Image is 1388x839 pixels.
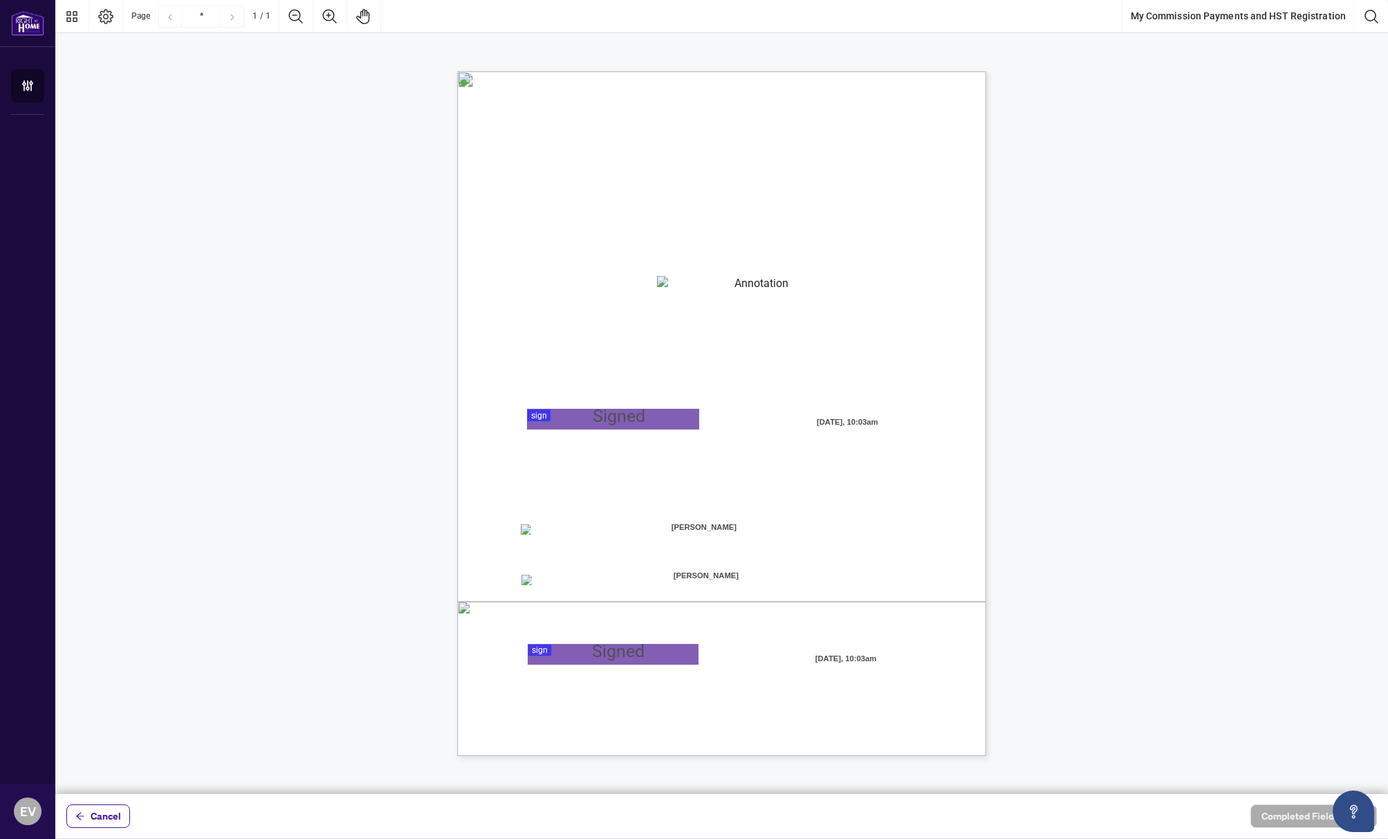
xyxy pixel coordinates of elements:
[1333,791,1374,832] button: Open asap
[91,805,121,827] span: Cancel
[20,802,36,821] span: EV
[11,10,44,36] img: logo
[75,811,85,821] span: arrow-left
[66,804,130,828] button: Cancel
[1250,804,1377,828] button: Completed Fields 0 of 2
